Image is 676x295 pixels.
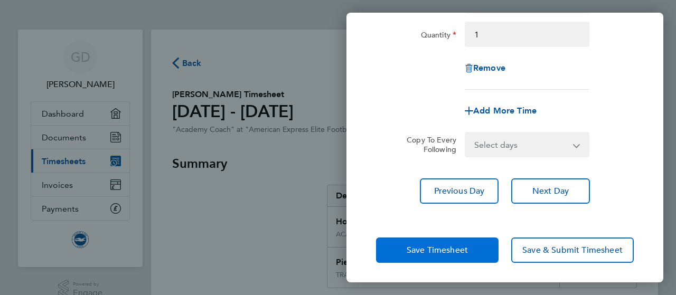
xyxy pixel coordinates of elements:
label: Copy To Every Following [398,135,456,154]
button: Save & Submit Timesheet [511,237,634,263]
span: Add More Time [473,106,537,116]
span: Remove [473,63,505,73]
span: Save & Submit Timesheet [522,245,623,255]
span: Save Timesheet [407,245,468,255]
button: Save Timesheet [376,237,499,263]
button: Add More Time [465,107,537,115]
span: Next Day [532,186,569,196]
button: Next Day [511,178,590,204]
label: Quantity [421,30,456,43]
span: Previous Day [434,186,485,196]
button: Remove [465,64,505,72]
button: Previous Day [420,178,499,204]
